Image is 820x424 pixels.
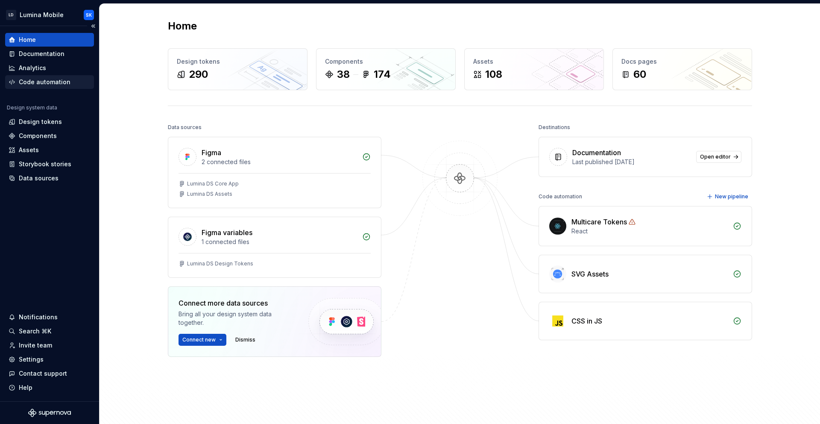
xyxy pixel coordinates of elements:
div: Contact support [19,369,67,378]
div: Design tokens [177,57,299,66]
a: Docs pages60 [612,48,752,90]
span: Connect new [182,336,216,343]
a: Open editor [696,151,741,163]
a: Home [5,33,94,47]
div: SK [86,12,92,18]
span: New pipeline [715,193,748,200]
span: Open editor [700,153,731,160]
a: Analytics [5,61,94,75]
div: Destinations [539,121,570,133]
button: New pipeline [704,191,752,203]
button: Search ⌘K [5,324,94,338]
div: Design system data [7,104,57,111]
div: Assets [19,146,39,154]
div: Multicare Tokens [571,217,627,227]
a: Components38174 [316,48,456,90]
button: Dismiss [231,334,259,346]
button: Contact support [5,367,94,380]
div: 108 [485,68,502,81]
div: Docs pages [621,57,743,66]
div: Design tokens [19,118,62,126]
div: 174 [374,68,391,81]
div: Figma variables [202,227,252,238]
div: Storybook stories [19,160,71,168]
div: Data sources [19,174,59,183]
button: Notifications [5,310,94,324]
div: Lumina DS Core App [187,180,239,187]
div: Connect more data sources [179,298,294,308]
div: SVG Assets [571,269,609,279]
a: Design tokens290 [168,48,307,90]
div: Lumina DS Assets [187,191,232,197]
button: Collapse sidebar [87,20,99,32]
div: 38 [337,68,350,81]
a: Settings [5,353,94,366]
div: Settings [19,355,44,364]
div: React [571,227,728,236]
div: Notifications [19,313,58,321]
a: Code automation [5,75,94,89]
div: Lumina DS Design Tokens [187,260,253,267]
div: 60 [633,68,646,81]
button: Help [5,381,94,395]
div: Home [19,35,36,44]
a: Documentation [5,47,94,61]
a: Invite team [5,339,94,352]
div: Last published [DATE] [572,158,691,166]
a: Figma2 connected filesLumina DS Core AppLumina DS Assets [168,137,381,208]
div: Data sources [168,121,202,133]
a: Assets [5,143,94,157]
a: Components [5,129,94,143]
div: Documentation [19,50,64,58]
div: Documentation [572,147,621,158]
div: Invite team [19,341,52,350]
button: Connect new [179,334,226,346]
svg: Supernova Logo [28,409,71,417]
div: Figma [202,147,221,158]
h2: Home [168,19,197,33]
span: Dismiss [235,336,255,343]
div: Analytics [19,64,46,72]
div: Assets [473,57,595,66]
div: Components [325,57,447,66]
div: Lumina Mobile [20,11,64,19]
a: Data sources [5,171,94,185]
button: LDLumina MobileSK [2,6,97,24]
div: Bring all your design system data together. [179,310,294,327]
div: Search ⌘K [19,327,51,336]
div: Code automation [539,191,582,203]
div: Components [19,132,57,140]
a: Figma variables1 connected filesLumina DS Design Tokens [168,217,381,278]
div: CSS in JS [571,316,602,326]
a: Storybook stories [5,157,94,171]
a: Assets108 [464,48,604,90]
div: 2 connected files [202,158,357,166]
div: 290 [189,68,208,81]
div: 1 connected files [202,238,357,246]
a: Design tokens [5,115,94,129]
div: Code automation [19,78,70,86]
div: Help [19,383,32,392]
div: LD [6,10,16,20]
